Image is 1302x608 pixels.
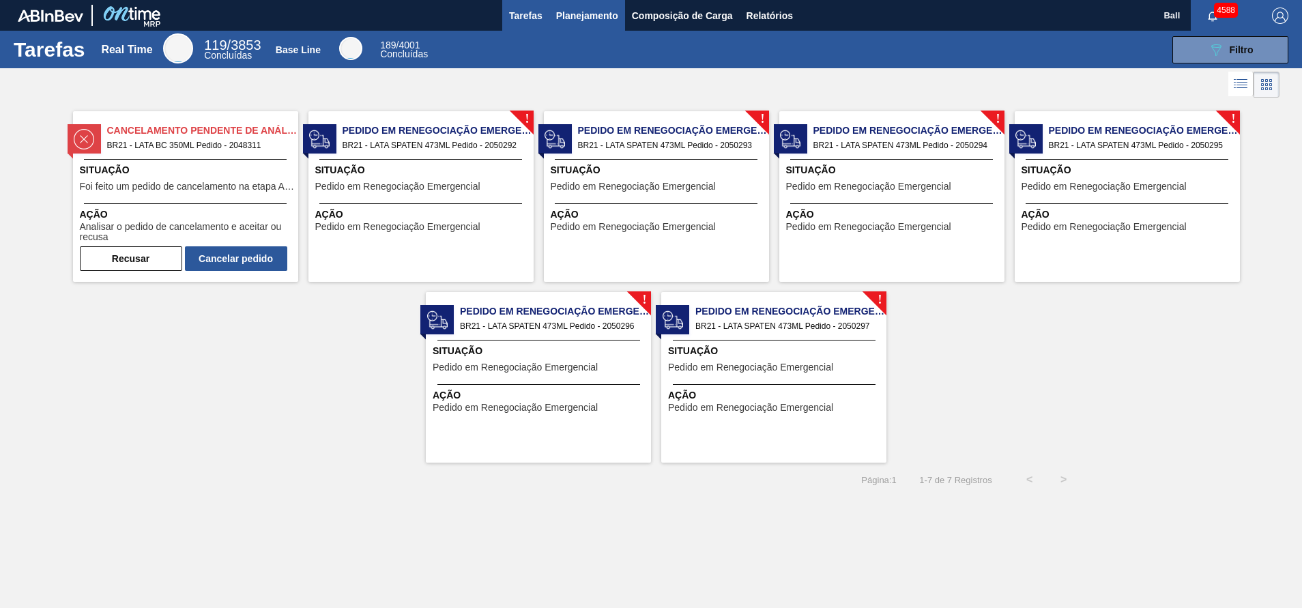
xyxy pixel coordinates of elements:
[1022,222,1187,232] span: Pedido em Renegociação Emergencial
[668,388,883,403] span: Ação
[551,182,716,192] span: Pedido em Renegociação Emergencial
[1022,207,1236,222] span: Ação
[747,8,793,24] span: Relatórios
[315,222,480,232] span: Pedido em Renegociação Emergencial
[1049,138,1229,153] span: BR21 - LATA SPATEN 473ML Pedido - 2050295
[80,163,295,177] span: Situação
[1049,124,1240,138] span: Pedido em Renegociação Emergencial
[460,319,640,334] span: BR21 - LATA SPATEN 473ML Pedido - 2050296
[1231,114,1235,124] span: !
[1254,72,1279,98] div: Visão em Cards
[695,304,886,319] span: Pedido em Renegociação Emergencial
[107,138,287,153] span: BR21 - LATA BC 350ML Pedido - 2048311
[525,114,529,124] span: !
[551,207,766,222] span: Ação
[1230,44,1254,55] span: Filtro
[204,50,252,61] span: Concluídas
[668,344,883,358] span: Situação
[996,114,1000,124] span: !
[668,362,833,373] span: Pedido em Renegociação Emergencial
[80,222,295,243] span: Analisar o pedido de cancelamento e aceitar ou recusa
[18,10,83,22] img: TNhmsLtSVTkK8tSr43FrP2fwEKptu5GPRR3wAAAABJRU5ErkJggg==
[861,475,896,485] span: Página : 1
[551,222,716,232] span: Pedido em Renegociação Emergencial
[185,246,287,271] button: Cancelar pedido
[204,38,261,53] span: / 3853
[433,388,648,403] span: Ação
[101,44,152,56] div: Real Time
[380,41,428,59] div: Base Line
[1228,72,1254,98] div: Visão em Lista
[460,304,651,319] span: Pedido em Renegociação Emergencial
[786,182,951,192] span: Pedido em Renegociação Emergencial
[80,207,295,222] span: Ação
[204,40,261,60] div: Real Time
[780,129,800,149] img: status
[14,42,85,57] h1: Tarefas
[786,163,1001,177] span: Situação
[786,222,951,232] span: Pedido em Renegociação Emergencial
[380,40,420,50] span: / 4001
[204,38,227,53] span: 119
[663,310,683,330] img: status
[545,129,565,149] img: status
[1013,463,1047,497] button: <
[433,362,598,373] span: Pedido em Renegociação Emergencial
[276,44,321,55] div: Base Line
[1191,6,1234,25] button: Notificações
[509,8,542,24] span: Tarefas
[813,124,1004,138] span: Pedido em Renegociação Emergencial
[427,310,448,330] img: status
[1272,8,1288,24] img: Logout
[315,182,480,192] span: Pedido em Renegociação Emergencial
[74,129,94,149] img: status
[1214,3,1238,18] span: 4588
[433,403,598,413] span: Pedido em Renegociação Emergencial
[556,8,618,24] span: Planejamento
[760,114,764,124] span: !
[315,163,530,177] span: Situação
[551,163,766,177] span: Situação
[80,182,295,192] span: Foi feito um pedido de cancelamento na etapa Aguardando Faturamento
[380,40,396,50] span: 189
[878,295,882,305] span: !
[309,129,330,149] img: status
[380,48,428,59] span: Concluídas
[813,138,994,153] span: BR21 - LATA SPATEN 473ML Pedido - 2050294
[1047,463,1081,497] button: >
[917,475,992,485] span: 1 - 7 de 7 Registros
[1022,182,1187,192] span: Pedido em Renegociação Emergencial
[632,8,733,24] span: Composição de Carga
[1172,36,1288,63] button: Filtro
[80,246,182,271] button: Recusar
[1015,129,1036,149] img: status
[433,344,648,358] span: Situação
[642,295,646,305] span: !
[107,124,298,138] span: Cancelamento Pendente de Análise
[695,319,876,334] span: BR21 - LATA SPATEN 473ML Pedido - 2050297
[80,244,287,271] div: Completar tarefa: 30316770
[343,138,523,153] span: BR21 - LATA SPATEN 473ML Pedido - 2050292
[339,37,362,60] div: Base Line
[343,124,534,138] span: Pedido em Renegociação Emergencial
[1022,163,1236,177] span: Situação
[786,207,1001,222] span: Ação
[163,33,193,63] div: Real Time
[578,124,769,138] span: Pedido em Renegociação Emergencial
[315,207,530,222] span: Ação
[578,138,758,153] span: BR21 - LATA SPATEN 473ML Pedido - 2050293
[668,403,833,413] span: Pedido em Renegociação Emergencial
